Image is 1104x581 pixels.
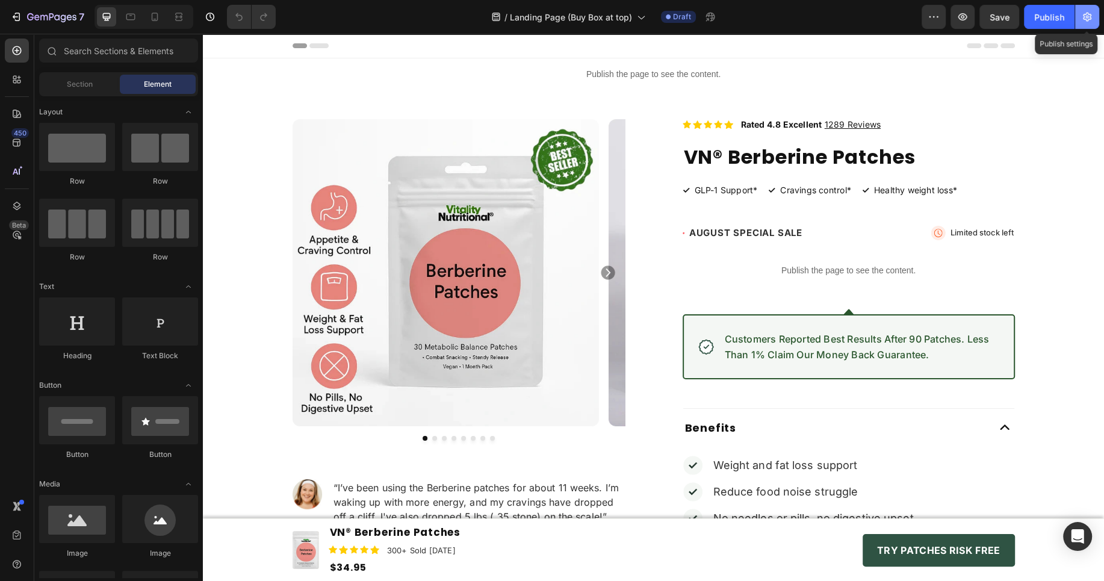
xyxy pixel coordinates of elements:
[480,198,482,200] img: gempages_577616923693416976-4e754949-e09c-4511-b973-84d6af53cc7f.svg
[39,252,115,263] div: Row
[179,277,198,296] span: Toggle open
[278,402,282,407] button: Dot
[486,194,600,204] p: AUGUST SPECIAL SALE
[504,11,507,23] span: /
[179,102,198,122] span: Toggle open
[510,423,655,440] p: Weight and fat loss support
[1034,11,1064,23] div: Publish
[122,449,198,460] div: Button
[388,222,422,256] button: Carousel Next Arrow
[979,5,1019,29] button: Save
[122,176,198,187] div: Row
[131,447,421,490] p: “I’ve been using the Berberine patches for about 11 weeks. I’m waking up with more energy, and my...
[179,474,198,494] span: Toggle open
[9,220,29,230] div: Beta
[1024,5,1075,29] button: Publish
[122,350,198,361] div: Text Block
[728,192,743,207] img: gempages_577616923693416976-c1a6f219-00fa-4a7b-ad20-dcc62abbb4f6.svg
[510,450,656,466] p: Reduce food noise struggle
[239,402,244,407] button: Dot
[990,12,1009,22] span: Save
[258,402,263,407] button: Dot
[268,402,273,407] button: Dot
[249,402,253,407] button: Dot
[510,476,711,492] p: No needles or pills, no digestive upset
[79,10,84,24] p: 7
[90,446,120,476] img: gempages_577616923693416976-38ebe9e5-0ca1-4253-9711-2989b6ab877d.webp
[39,449,115,460] div: Button
[480,231,812,243] p: Publish the page to see the content.
[67,79,93,90] span: Section
[1063,522,1092,551] div: Open Intercom Messenger
[229,402,234,407] button: Dot
[39,479,60,489] span: Media
[480,111,812,135] h1: VN® Berberine Patches
[227,5,276,29] div: Undo/Redo
[674,511,798,522] p: TRY PATCHES RISK FREE
[5,5,90,29] button: 7
[577,151,648,162] p: Cravings control*
[39,39,198,63] input: Search Sections & Elements
[39,107,63,117] span: Layout
[522,297,795,329] p: Customers Reported Best Results After 90 Patches. Less Than 1% Claim Our Money Back Guarantee.
[203,34,1104,581] iframe: Design area
[492,151,555,162] p: GLP-1 Support*
[144,79,172,90] span: Element
[220,402,225,407] button: Dot
[748,195,811,203] p: Limited stock left
[510,11,632,23] span: Landing Page (Buy Box at top)
[538,85,619,96] strong: Rated 4.8 Excellent
[90,85,397,393] img: gempages_577616923693416976-b15abe5c-b35d-4751-adcd-072f11faed6d.webp
[11,128,29,138] div: 450
[673,11,691,22] span: Draft
[660,500,812,533] a: TRY PATCHES RISK FREE
[671,151,754,162] p: Healthy weight loss*
[39,548,115,559] div: Image
[122,548,198,559] div: Image
[287,402,292,407] button: Dot
[622,85,678,96] u: 1289 Reviews
[39,281,54,292] span: Text
[482,386,533,402] p: Benefits
[179,376,198,395] span: Toggle open
[39,380,61,391] span: Button
[39,176,115,187] div: Row
[122,252,198,263] div: Row
[39,350,115,361] div: Heading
